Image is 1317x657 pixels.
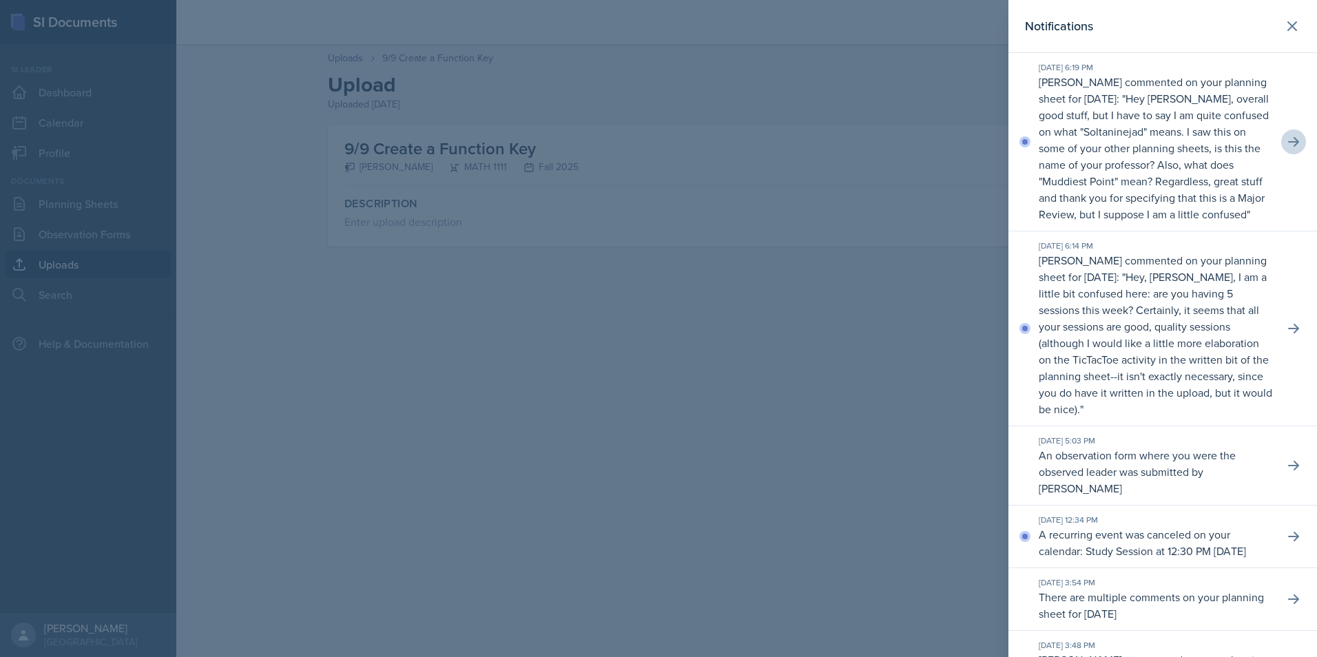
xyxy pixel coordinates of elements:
[1039,514,1273,526] div: [DATE] 12:34 PM
[1039,74,1273,222] p: [PERSON_NAME] commented on your planning sheet for [DATE]: " "
[1039,252,1273,417] p: [PERSON_NAME] commented on your planning sheet for [DATE]: " "
[1039,589,1273,622] p: There are multiple comments on your planning sheet for [DATE]
[1039,61,1273,74] div: [DATE] 6:19 PM
[1039,639,1273,651] div: [DATE] 3:48 PM
[1039,435,1273,447] div: [DATE] 5:03 PM
[1039,526,1273,559] p: A recurring event was canceled on your calendar: Study Session at 12:30 PM [DATE]
[1039,91,1269,222] p: Hey [PERSON_NAME], overall good stuff, but I have to say I am quite confused on what "Soltanineja...
[1025,17,1093,36] h2: Notifications
[1039,576,1273,589] div: [DATE] 3:54 PM
[1039,447,1273,497] p: An observation form where you were the observed leader was submitted by [PERSON_NAME]
[1039,269,1272,417] p: Hey, [PERSON_NAME], I am a little bit confused here: are you having 5 sessions this week? Certain...
[1039,240,1273,252] div: [DATE] 6:14 PM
